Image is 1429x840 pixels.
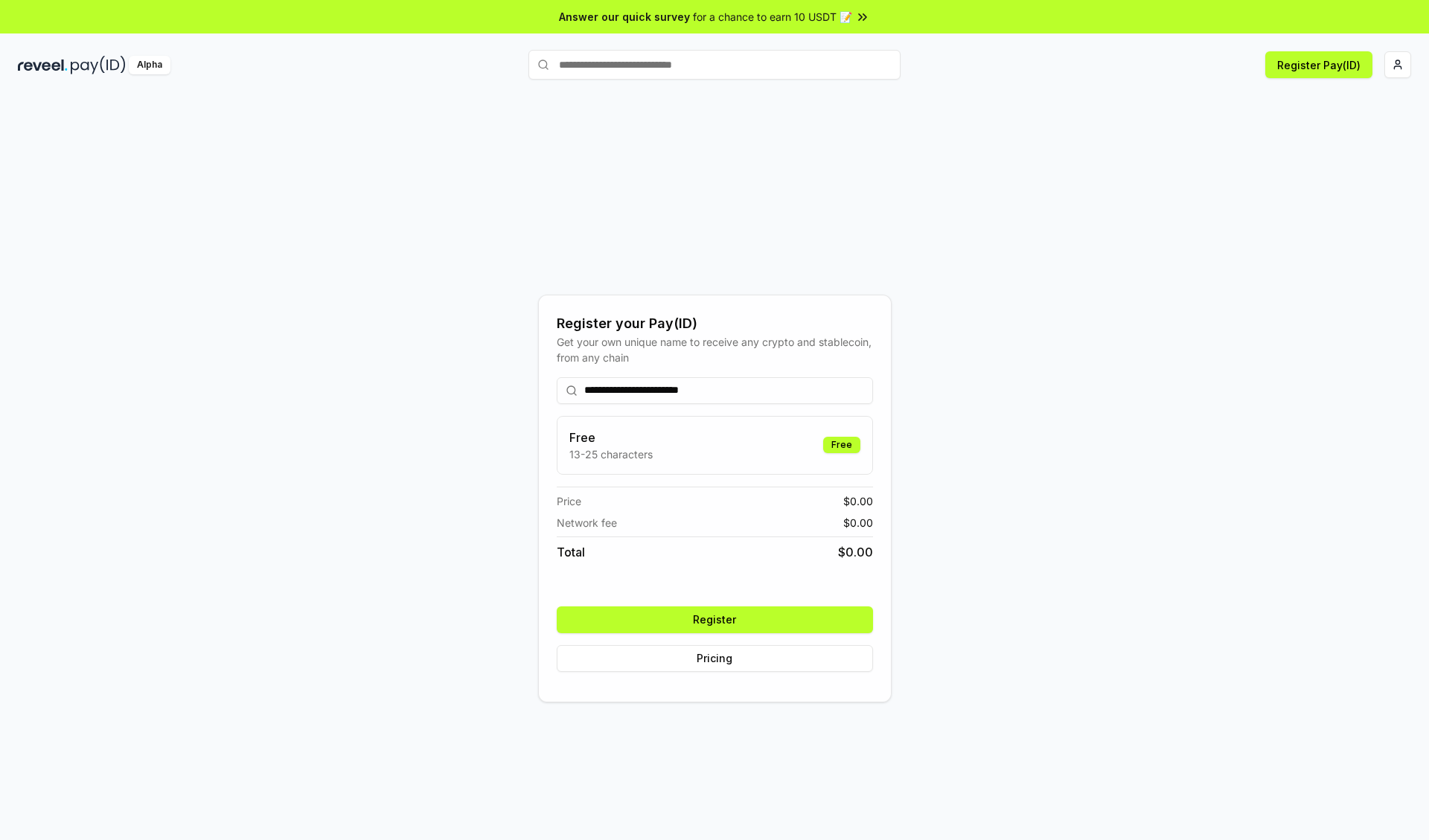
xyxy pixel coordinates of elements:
[71,56,126,74] img: pay_id
[557,515,617,530] span: Network fee
[557,543,585,561] span: Total
[18,56,68,74] img: reveel_dark
[1265,51,1372,78] button: Register Pay(ID)
[557,606,873,633] button: Register
[557,645,873,672] button: Pricing
[823,437,860,453] div: Free
[557,334,873,365] div: Get your own unique name to receive any crypto and stablecoin, from any chain
[569,429,653,446] h3: Free
[569,446,653,462] p: 13-25 characters
[843,515,873,530] span: $ 0.00
[693,9,852,25] span: for a chance to earn 10 USDT 📝
[559,9,690,25] span: Answer our quick survey
[557,313,873,334] div: Register your Pay(ID)
[129,56,170,74] div: Alpha
[843,493,873,509] span: $ 0.00
[838,543,873,561] span: $ 0.00
[557,493,581,509] span: Price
